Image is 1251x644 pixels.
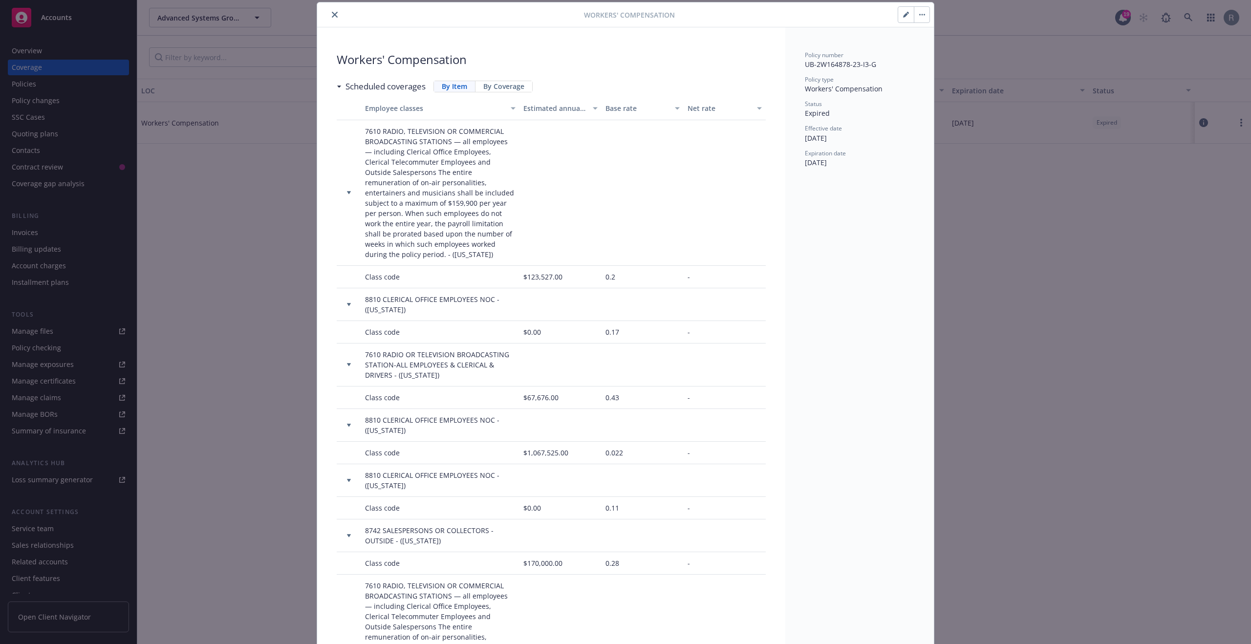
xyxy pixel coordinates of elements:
[805,100,822,108] span: Status
[688,103,751,113] div: Net rate
[365,327,400,337] div: Class code
[805,51,843,59] span: Policy number
[523,558,562,568] span: $170,000.00
[442,81,467,91] span: By Item
[365,415,516,435] div: 8810 CLERICAL OFFICE EMPLOYEES NOC - ([US_STATE])
[345,80,426,93] h3: Scheduled coverages
[365,103,505,113] div: Employee classes
[805,158,827,167] span: [DATE]
[605,503,619,513] span: 0.11
[605,448,623,457] span: 0.022
[688,558,690,568] span: -
[337,464,361,497] div: Toggle Row Expanded
[365,558,400,568] div: Class code
[337,409,361,442] div: Toggle Row Expanded
[337,51,766,68] span: Workers' Compensation
[483,81,524,91] span: By Coverage
[337,497,361,519] div: Toggle Row Expanded
[523,103,587,113] div: Estimated annual remuneration
[688,393,690,402] span: -
[365,525,516,546] div: 8742 SALESPERSONS OR COLLECTORS - OUTSIDE - ([US_STATE])
[688,503,690,513] span: -
[688,448,690,457] span: -
[523,392,559,403] span: $67,676.00
[605,272,615,281] span: 0.2
[365,470,516,491] div: 8810 CLERICAL OFFICE EMPLOYEES NOC - ([US_STATE])
[684,97,766,120] button: Net rate
[605,103,669,113] div: Base rate
[365,392,400,403] div: Class code
[805,124,842,132] span: Effective date
[365,349,516,380] div: 7610 RADIO OR TELEVISION BROADCASTING STATION-ALL EMPLOYEES & CLERICAL & DRIVERS - ([US_STATE])
[337,120,361,266] div: Toggle Row Expanded
[337,321,361,343] div: Toggle Row Expanded
[365,448,400,458] div: Class code
[688,272,690,281] span: -
[605,327,619,337] span: 0.17
[605,393,619,402] span: 0.43
[329,9,341,21] button: close
[519,97,602,120] button: Estimated annual remuneration
[523,327,541,337] span: $0.00
[337,288,361,321] div: Toggle Row Expanded
[805,133,827,143] span: [DATE]
[337,386,361,409] div: Toggle Row Expanded
[365,126,516,259] div: 7610 RADIO, TELEVISION OR COMMERCIAL BROADCASTING STATIONS — all employees — including Clerical O...
[805,149,846,157] span: Expiration date
[805,108,830,118] span: Expired
[365,272,400,282] div: Class code
[523,272,562,282] span: $123,527.00
[337,442,361,464] div: Toggle Row Expanded
[805,75,834,84] span: Policy type
[523,503,541,513] span: $0.00
[337,80,426,93] div: Scheduled coverages
[337,266,361,288] div: Toggle Row Expanded
[361,97,519,120] button: Employee classes
[337,519,361,552] div: Toggle Row Expanded
[688,327,690,337] span: -
[365,294,516,315] div: 8810 CLERICAL OFFICE EMPLOYEES NOC - ([US_STATE])
[584,10,675,20] span: Workers' Compensation
[337,552,361,575] div: Toggle Row Expanded
[523,448,568,458] span: $1,067,525.00
[605,558,619,568] span: 0.28
[365,503,400,513] div: Class code
[805,84,883,93] span: Workers' Compensation
[805,60,876,69] span: UB-2W164878-23-I3-G
[602,97,684,120] button: Base rate
[337,343,361,386] div: Toggle Row Expanded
